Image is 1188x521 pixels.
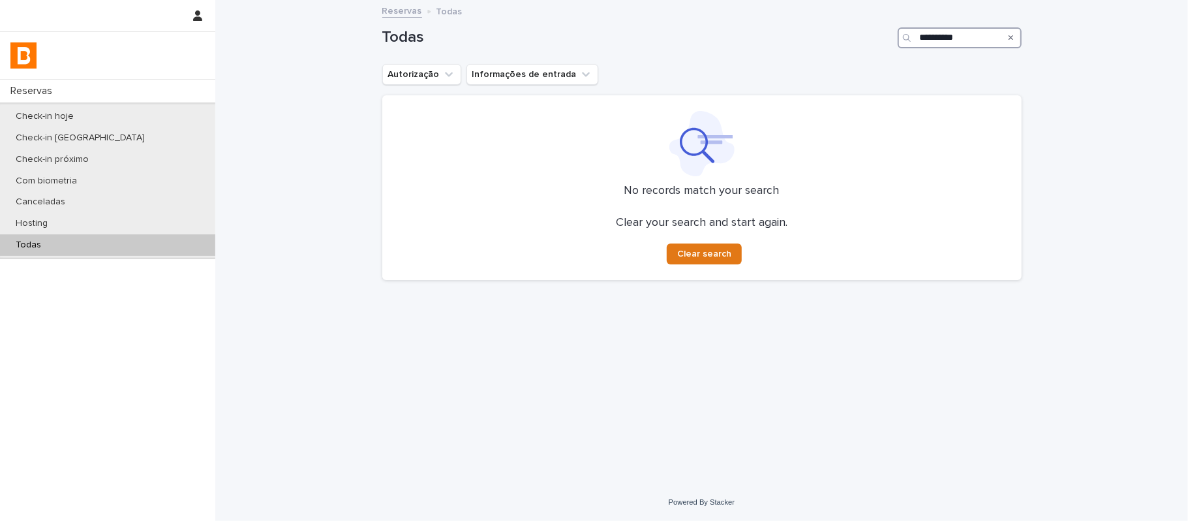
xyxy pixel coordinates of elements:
p: Hosting [5,218,58,229]
button: Informações de entrada [466,64,598,85]
a: Powered By Stacker [669,498,735,506]
p: Reservas [5,85,63,97]
h1: Todas [382,28,892,47]
p: Com biometria [5,176,87,187]
p: Todas [5,240,52,251]
input: Search [898,27,1022,48]
img: zVaNuJHRTjyIjT5M9Xd5 [10,42,37,69]
p: Todas [436,3,463,18]
p: Check-in [GEOGRAPHIC_DATA] [5,133,155,144]
p: Canceladas [5,197,76,208]
p: No records match your search [398,184,1006,198]
button: Clear search [667,244,742,264]
span: Clear search [677,249,731,259]
p: Clear your search and start again. [616,216,787,230]
p: Check-in próximo [5,154,99,165]
button: Autorização [382,64,461,85]
p: Check-in hoje [5,111,84,122]
a: Reservas [382,3,422,18]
